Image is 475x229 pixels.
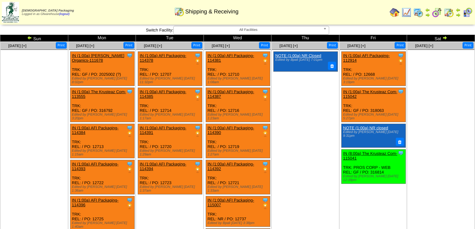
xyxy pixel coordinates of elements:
div: TRK: REL: / PO: 12710 [206,52,270,86]
span: Shipping & Receiving [185,8,238,15]
img: calendarblend.gif [432,7,442,17]
div: TRK: REL: / PO: 12720 [138,124,202,158]
button: Print [395,42,405,49]
td: Mon [68,35,136,42]
a: [DATE] [+] [144,44,162,48]
img: arrowright.gif [442,35,447,40]
div: Edited by [PERSON_NAME] [DATE] 3:19pm [343,77,405,84]
img: PO [194,95,201,101]
img: PO [127,131,133,137]
div: TRK: REL: NR / PO: 12737 [206,196,270,227]
button: Print [191,42,202,49]
img: arrowright.gif [456,12,461,17]
a: IN (1:00a) AFI Packaging-114393 [72,162,119,171]
button: Print [123,42,134,49]
div: Edited by [PERSON_NAME] [DATE] 5:27pm [343,113,405,120]
a: NOTE (1:00a) NR Closed [275,53,321,58]
img: arrowleft.gif [456,7,461,12]
a: IN (1:00a) AFI Packaging-114378 [140,53,186,63]
div: Edited by [PERSON_NAME] [DATE] 1:15am [72,149,134,156]
span: [DATE] [+] [280,44,298,48]
div: Edited by [PERSON_NAME] [DATE] 1:27am [208,149,270,156]
a: IN (1:00a) AFI Packaging-114385 [140,89,186,99]
img: PO [262,95,268,101]
a: [DATE] [+] [76,44,94,48]
div: Edited by [PERSON_NAME] [DATE] 1:33am [208,185,270,193]
button: Print [259,42,270,49]
div: Edited by [PERSON_NAME] [DATE] 1:37am [140,185,202,193]
div: Edited by [PERSON_NAME] [DATE] 1:40am [72,221,134,229]
img: Tooltip [262,125,268,131]
div: TRK: REL: GF / PO: 318063 [341,88,405,122]
img: PO [262,203,268,209]
div: Edited by Bpali [DATE] 3:38pm [208,221,270,225]
div: TRK: REL: / PO: 12714 [138,88,202,122]
a: IN (1:00a) AFI Packaging-114381 [208,53,254,63]
div: TRK: REL: GF / PO: 2025002 (?) [70,52,134,86]
a: [DATE] [+] [415,44,433,48]
a: IN (8:00a) The Krusteaz Com-115041 [343,151,397,160]
img: Tooltip [398,52,404,59]
td: Fri [339,35,407,42]
a: IN (1:00a) The Krusteaz Com-115042 [343,89,397,99]
img: arrowleft.gif [27,35,32,40]
img: calendarprod.gif [413,7,423,17]
img: Tooltip [194,161,201,167]
div: Edited by [PERSON_NAME] [DATE] 1:23am [208,113,270,120]
a: [DATE] [+] [212,44,230,48]
button: Print [463,42,473,49]
a: IN (1:00a) The Krusteaz Com-113555 [72,89,126,99]
a: IN (1:00a) AFI Packaging-114390 [208,126,254,135]
img: home.gif [390,7,400,17]
div: TRK: REL: / PO: 12716 [206,88,270,122]
a: IN (1:00a) AFI Packaging-114392 [208,162,254,171]
img: PO [127,167,133,173]
a: IN (1:00a) [PERSON_NAME] Organics-111678 [72,53,124,63]
div: Edited by [PERSON_NAME] [DATE] 8:02pm [72,77,134,84]
a: IN (1:00a) AFI Packaging-114384 [72,126,119,135]
div: Edited by [PERSON_NAME] [DATE] 1:29am [140,149,202,156]
img: PO [262,167,268,173]
img: PO [194,167,201,173]
span: [DEMOGRAPHIC_DATA] Packaging [22,9,74,12]
button: Delete Note [328,62,336,70]
div: Edited by Bpali [DATE] 7:01pm [275,58,335,62]
img: Tooltip [262,197,268,203]
img: calendarinout.gif [174,7,184,17]
div: Edited by [PERSON_NAME] [DATE] 1:36am [72,185,134,193]
div: TRK: REL: / PO: 12713 [70,124,134,158]
img: Tooltip [398,150,404,156]
img: Tooltip [194,88,201,95]
a: [DATE] [+] [347,44,365,48]
img: PO [194,131,201,137]
button: Print [56,42,67,49]
a: IN (1:00a) AFI Packaging-114387 [208,89,254,99]
div: Edited by [PERSON_NAME] [DATE] 12:39pm [343,174,405,182]
button: Print [327,42,338,49]
span: Logged in as Gfwarehouse [22,9,74,16]
button: Delete Note [396,138,404,146]
div: Edited by [PERSON_NAME] [DATE] 1:17am [140,113,202,120]
div: Edited by [PERSON_NAME] [DATE] 1:08am [208,77,270,84]
img: Tooltip [127,125,133,131]
div: TRK: REL: / PO: 12719 [206,124,270,158]
img: PO [127,203,133,209]
a: IN (1:00a) AFI Packaging-114396 [72,198,119,207]
td: Sat [407,35,475,42]
div: TRK: REL: / PO: 12722 [70,160,134,194]
div: TRK: REL: / PO: 12707 [138,52,202,86]
img: PO [194,59,201,65]
img: PO [398,59,404,65]
img: Tooltip [262,161,268,167]
td: Sun [0,35,68,42]
img: calendarcustomer.gif [463,7,473,17]
div: TRK: REL: / PO: 12721 [206,160,270,194]
a: IN (1:00a) AFI Packaging-114391 [140,126,186,135]
div: Edited by [PERSON_NAME] [DATE] 11:32pm [140,77,202,84]
img: arrowleft.gif [425,7,430,12]
div: TRK: REL: / PO: 12668 [341,52,405,86]
img: Tooltip [194,125,201,131]
img: Tooltip [262,88,268,95]
img: PO [262,59,268,65]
